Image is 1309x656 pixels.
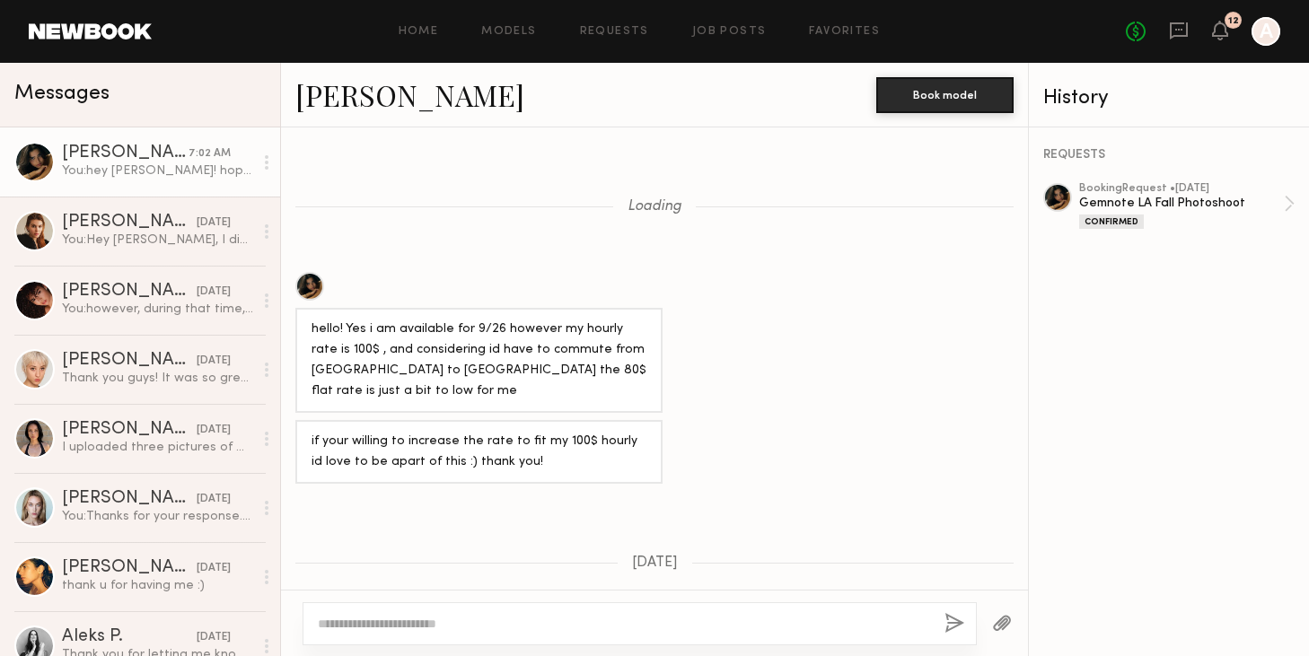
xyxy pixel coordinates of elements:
button: Book model [876,77,1014,113]
div: thank u for having me :) [62,577,253,594]
span: [DATE] [632,555,678,571]
div: You: Thanks for your response. That day is set for us, but I'll lyk if/when there's another oppor... [62,508,253,525]
div: hello! Yes i am available for 9/26 however my hourly rate is 100$ , and considering id have to co... [312,319,646,402]
a: Models [481,26,536,38]
div: History [1043,88,1295,109]
div: 7:02 AM [189,145,231,162]
a: A [1252,17,1280,46]
div: 12 [1228,16,1239,26]
a: Requests [580,26,649,38]
div: Thank you guys! It was so great working with you:) [62,370,253,387]
div: [DATE] [197,629,231,646]
a: Favorites [809,26,880,38]
span: Loading [628,199,681,214]
div: REQUESTS [1043,149,1295,162]
div: [PERSON_NAME] [62,214,197,232]
div: Aleks P. [62,628,197,646]
a: bookingRequest •[DATE]Gemnote LA Fall PhotoshootConfirmed [1079,183,1295,229]
span: Messages [14,83,110,104]
div: Confirmed [1079,214,1144,229]
div: [PERSON_NAME] [62,144,189,162]
div: [PERSON_NAME] [62,559,197,577]
div: You: hey [PERSON_NAME]! hope you're doing well. i wanted to send you some makeup and wardrobe ite... [62,162,253,179]
div: [DATE] [197,422,231,439]
div: [PERSON_NAME] [62,283,197,301]
div: You: Hey [PERSON_NAME], I didn’t hear back from you for weeks, so we ended up booking another mod... [62,232,253,249]
div: [DATE] [197,353,231,370]
div: [DATE] [197,491,231,508]
a: Home [399,26,439,38]
div: [PERSON_NAME] [62,490,197,508]
div: I uploaded three pictures of me on my profile of recent pictures with my current hair. Let me kno... [62,439,253,456]
div: [PERSON_NAME] [62,421,197,439]
div: [PERSON_NAME] [62,352,197,370]
a: Job Posts [692,26,767,38]
div: [DATE] [197,560,231,577]
div: You: however, during that time, we already confirmed another model since we didn't hear back from... [62,301,253,318]
div: Gemnote LA Fall Photoshoot [1079,195,1284,212]
div: booking Request • [DATE] [1079,183,1284,195]
div: [DATE] [197,284,231,301]
a: Book model [876,86,1014,101]
div: [DATE] [197,214,231,232]
div: if your willing to increase the rate to fit my 100$ hourly id love to be apart of this :) thank you! [312,432,646,473]
a: [PERSON_NAME] [295,75,524,114]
